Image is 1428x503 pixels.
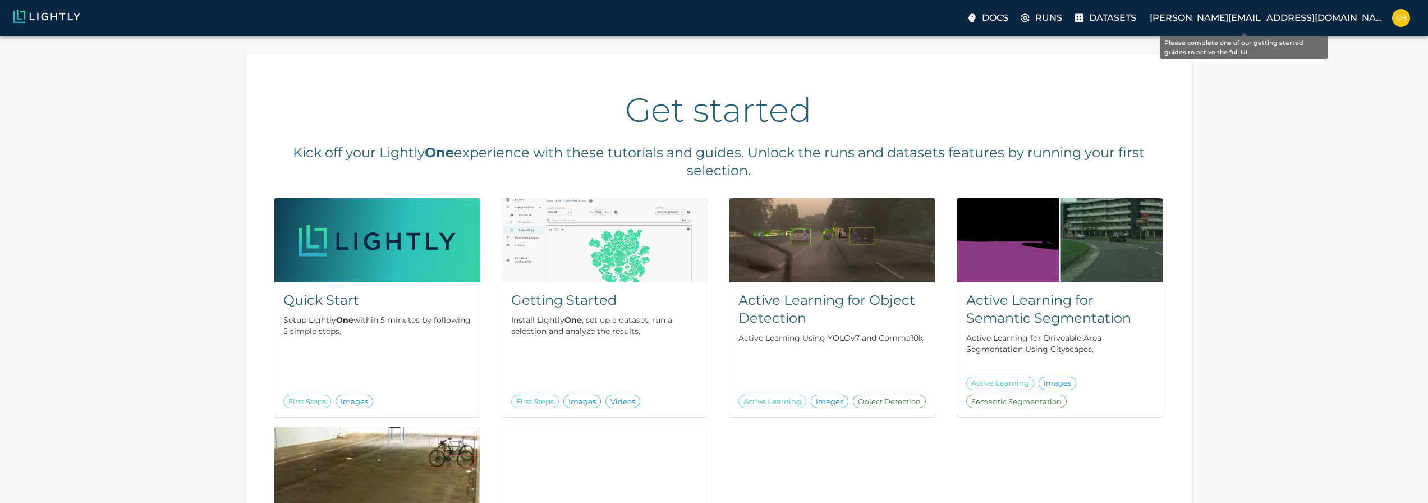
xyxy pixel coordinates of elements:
span: Videos [606,396,640,408]
p: Active Learning Using YOLOv7 and Comma10k. [738,332,926,344]
span: Semantic Segmentation [967,396,1066,408]
label: Docs [964,8,1013,28]
img: Active Learning for Object Detection [729,198,935,282]
a: Please complete one of our getting started guides to active the full UI [1017,8,1067,28]
span: First Steps [512,396,558,408]
img: chad@wifieye.com [1392,9,1410,27]
label: [PERSON_NAME][EMAIL_ADDRESS][DOMAIN_NAME]chad@wifieye.com [1145,6,1415,30]
h2: Get started [268,90,1169,130]
b: One [564,315,582,325]
h5: Getting Started [511,291,699,309]
span: Object Detection [853,396,925,408]
a: Please complete one of our getting started guides to active the full UI [1071,8,1141,28]
div: Please complete one of our getting started guides to active the full UI [1160,36,1328,59]
p: Setup Lightly within 5 minutes by following 5 simple steps. [283,314,471,337]
p: Runs [1035,11,1062,25]
span: Images [564,396,600,408]
h5: Kick off your Lightly experience with these tutorials and guides. Unlock the runs and datasets fe... [268,144,1169,180]
span: Images [1039,378,1076,389]
span: Images [336,396,373,408]
b: One [336,315,353,325]
p: Active Learning for Driveable Area Segmentation Using Cityscapes. [966,332,1154,355]
h5: Active Learning for Object Detection [738,291,926,327]
b: One [425,144,454,161]
span: First Steps [284,396,330,408]
h5: Active Learning for Semantic Segmentation [966,291,1154,327]
img: Active Learning for Semantic Segmentation [957,198,1163,282]
h5: Quick Start [283,291,471,309]
img: Lightly [13,10,80,23]
span: Active Learning [967,378,1034,389]
img: Getting Started [502,198,708,282]
img: Quick Start [274,198,480,282]
span: Active Learning [739,396,806,408]
span: Images [811,396,848,408]
p: Datasets [1089,11,1136,25]
p: [PERSON_NAME][EMAIL_ADDRESS][DOMAIN_NAME] [1150,11,1388,25]
p: Install Lightly , set up a dataset, run a selection and analyze the results. [511,314,699,337]
p: Docs [982,11,1008,25]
